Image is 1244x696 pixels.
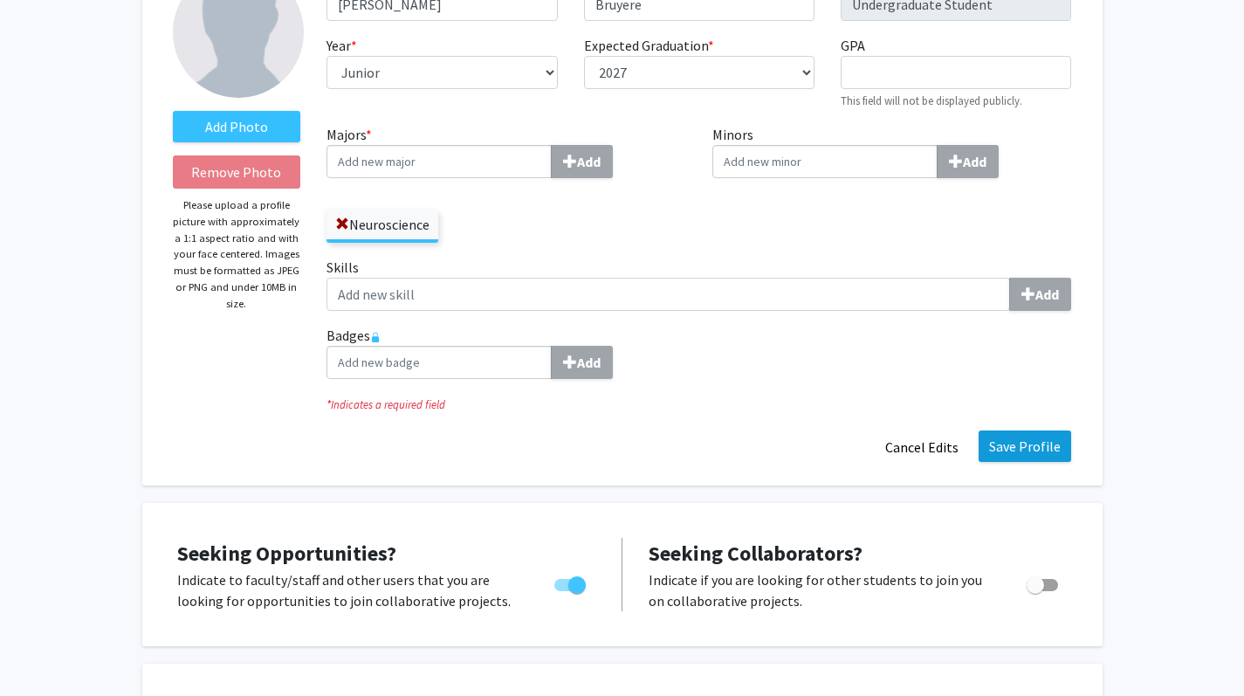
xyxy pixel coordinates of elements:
[979,431,1071,462] button: Save Profile
[584,35,714,56] label: Expected Graduation
[326,346,552,379] input: BadgesAdd
[577,153,601,170] b: Add
[177,569,521,611] p: Indicate to faculty/staff and other users that you are looking for opportunities to join collabor...
[326,325,1071,379] label: Badges
[173,197,301,312] p: Please upload a profile picture with approximately a 1:1 aspect ratio and with your face centered...
[577,354,601,371] b: Add
[874,431,970,464] button: Cancel Edits
[1035,286,1059,303] b: Add
[326,210,438,239] label: Neuroscience
[841,35,865,56] label: GPA
[649,540,863,567] span: Seeking Collaborators?
[326,396,1071,413] i: Indicates a required field
[841,93,1022,107] small: This field will not be displayed publicly.
[712,124,1072,178] label: Minors
[937,145,999,178] button: Minors
[712,145,938,178] input: MinorsAdd
[177,540,396,567] span: Seeking Opportunities?
[326,278,1010,311] input: SkillsAdd
[326,257,1071,311] label: Skills
[1009,278,1071,311] button: Skills
[963,153,986,170] b: Add
[173,111,301,142] label: AddProfile Picture
[173,155,301,189] button: Remove Photo
[551,346,613,379] button: Badges
[13,617,74,683] iframe: Chat
[326,35,357,56] label: Year
[649,569,993,611] p: Indicate if you are looking for other students to join you on collaborative projects.
[326,145,552,178] input: Majors*Add
[551,145,613,178] button: Majors*
[1020,569,1068,596] div: Toggle
[547,569,595,596] div: Toggle
[326,124,686,178] label: Majors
